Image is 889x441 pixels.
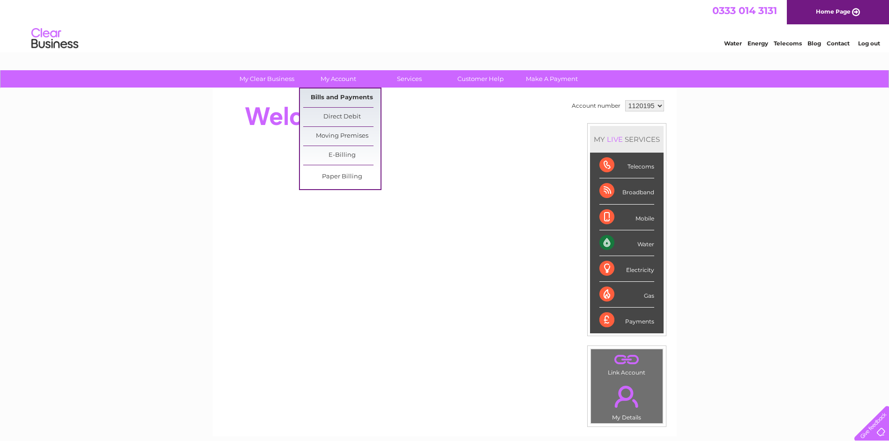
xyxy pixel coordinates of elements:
[590,378,663,424] td: My Details
[807,40,821,47] a: Blog
[593,380,660,413] a: .
[569,98,623,114] td: Account number
[442,70,519,88] a: Customer Help
[599,153,654,178] div: Telecoms
[228,70,306,88] a: My Clear Business
[827,40,850,47] a: Contact
[303,88,381,107] a: Bills and Payments
[303,168,381,186] a: Paper Billing
[605,135,625,144] div: LIVE
[371,70,448,88] a: Services
[599,282,654,308] div: Gas
[224,5,666,45] div: Clear Business is a trading name of Verastar Limited (registered in [GEOGRAPHIC_DATA] No. 3667643...
[593,352,660,368] a: .
[712,5,777,16] a: 0333 014 3131
[303,146,381,165] a: E-Billing
[590,126,664,153] div: MY SERVICES
[303,127,381,146] a: Moving Premises
[599,178,654,204] div: Broadband
[599,230,654,256] div: Water
[599,308,654,333] div: Payments
[303,108,381,126] a: Direct Debit
[724,40,742,47] a: Water
[299,70,377,88] a: My Account
[858,40,880,47] a: Log out
[31,24,79,53] img: logo.png
[590,349,663,378] td: Link Account
[774,40,802,47] a: Telecoms
[747,40,768,47] a: Energy
[599,256,654,282] div: Electricity
[599,205,654,230] div: Mobile
[513,70,590,88] a: Make A Payment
